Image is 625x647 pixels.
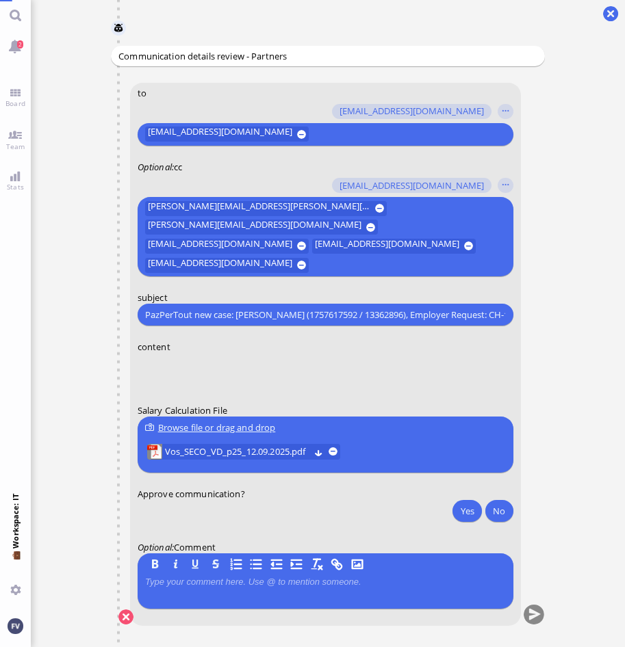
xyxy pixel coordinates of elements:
[145,127,309,142] button: [EMAIL_ADDRESS][DOMAIN_NAME]
[138,541,172,553] span: Optional
[138,87,146,99] span: to
[332,179,492,194] button: [EMAIL_ADDRESS][DOMAIN_NAME]
[148,557,163,572] button: B
[147,445,162,460] img: Vos_SECO_VD_p25_12.09.2025.pdf
[145,421,505,435] div: Browse file or drag and drop
[138,161,174,173] em: :
[188,557,203,572] button: U
[148,220,361,235] span: [PERSON_NAME][EMAIL_ADDRESS][DOMAIN_NAME]
[312,239,476,254] button: [EMAIL_ADDRESS][DOMAIN_NAME]
[118,609,133,624] button: Cancel
[174,161,182,173] span: cc
[138,341,170,354] span: content
[148,258,292,273] span: [EMAIL_ADDRESS][DOMAIN_NAME]
[10,549,21,579] span: 💼 Workspace: IT
[485,500,513,522] button: No
[145,258,309,273] button: [EMAIL_ADDRESS][DOMAIN_NAME]
[138,488,245,500] span: Approve communication?
[329,447,337,456] button: remove
[145,239,309,254] button: [EMAIL_ADDRESS][DOMAIN_NAME]
[148,201,370,216] span: [PERSON_NAME][EMAIL_ADDRESS][PERSON_NAME][DOMAIN_NAME]
[165,445,309,460] span: Vos_SECO_VD_p25_12.09.2025.pdf
[145,201,387,216] button: [PERSON_NAME][EMAIL_ADDRESS][PERSON_NAME][DOMAIN_NAME]
[8,618,23,633] img: You
[332,104,492,119] button: [EMAIL_ADDRESS][DOMAIN_NAME]
[3,182,27,192] span: Stats
[111,21,126,36] img: Nibo
[165,445,309,460] a: View Vos_SECO_VD_p25_12.09.2025.pdf
[314,447,323,456] button: Download Vos_SECO_VD_p25_12.09.2025.pdf
[148,239,292,254] span: [EMAIL_ADDRESS][DOMAIN_NAME]
[452,500,481,522] button: Yes
[138,541,174,553] em: :
[3,142,29,151] span: Team
[340,181,484,192] span: [EMAIL_ADDRESS][DOMAIN_NAME]
[145,220,378,235] button: [PERSON_NAME][EMAIL_ADDRESS][DOMAIN_NAME]
[208,557,223,572] button: S
[315,239,459,254] span: [EMAIL_ADDRESS][DOMAIN_NAME]
[174,541,216,553] span: Comment
[138,161,172,173] span: Optional
[17,40,23,49] span: 2
[147,445,340,460] lob-view: Vos_SECO_VD_p25_12.09.2025.pdf
[2,98,29,108] span: Board
[138,405,227,417] span: Salary Calculation File
[111,46,545,66] div: Communication details review - Partners
[148,127,292,142] span: [EMAIL_ADDRESS][DOMAIN_NAME]
[340,107,484,118] span: [EMAIL_ADDRESS][DOMAIN_NAME]
[168,557,183,572] button: I
[138,292,168,304] span: subject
